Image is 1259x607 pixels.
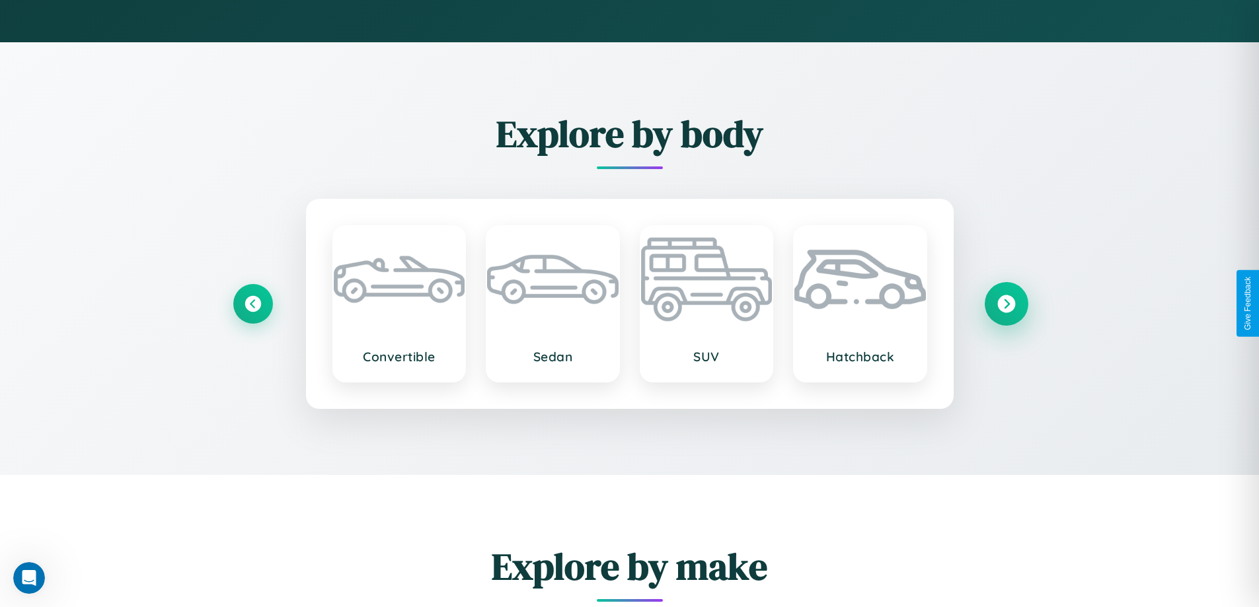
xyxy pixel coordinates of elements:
[347,349,452,365] h3: Convertible
[500,349,605,365] h3: Sedan
[233,541,1026,592] h2: Explore by make
[654,349,759,365] h3: SUV
[1243,277,1252,330] div: Give Feedback
[13,562,45,594] iframe: Intercom live chat
[233,108,1026,159] h2: Explore by body
[808,349,913,365] h3: Hatchback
